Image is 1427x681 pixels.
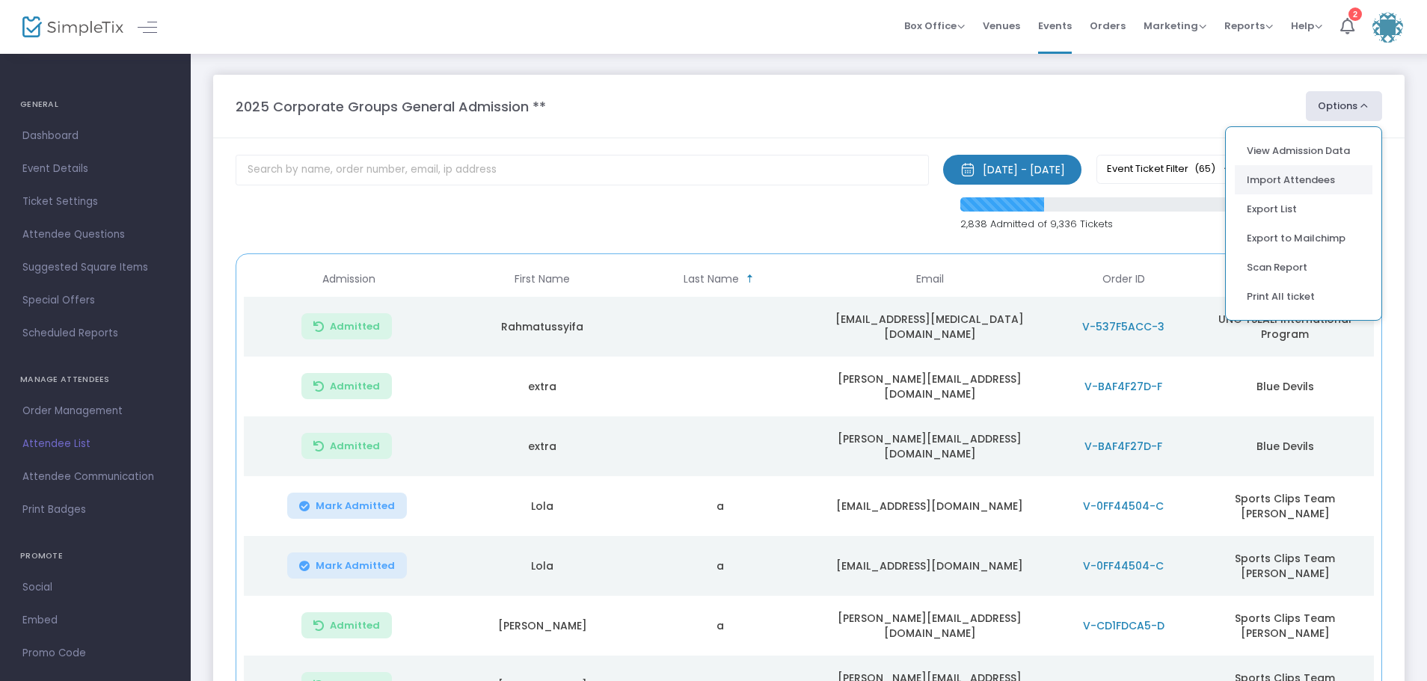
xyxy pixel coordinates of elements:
span: Special Offers [22,291,168,310]
span: V-BAF4F27D-F [1084,439,1162,454]
span: Attendee List [22,434,168,454]
td: Lola [454,476,631,536]
span: Promo Code [22,644,168,663]
span: Dashboard [22,126,168,146]
span: Marketing [1144,19,1206,33]
p: 2,838 Admitted of 9,336 Tickets [960,217,1236,232]
span: Events [1038,7,1072,45]
div: [DATE] - [DATE] [983,162,1065,177]
li: Print All ticket [1235,282,1372,311]
button: Mark Admitted [287,552,407,579]
span: (65) [1194,163,1215,175]
span: Reports [1224,19,1273,33]
span: Help [1291,19,1322,33]
td: UNO YSEALI International Program [1196,297,1373,357]
td: Blue Devils [1196,416,1373,476]
span: Embed [22,611,168,630]
span: First Name [515,273,570,286]
td: extra [454,357,631,416]
span: V-CD1FDCA5-D [1083,618,1164,633]
span: Scheduled Reports [22,324,168,343]
span: Email [916,273,944,286]
a: View Admission Data [1247,144,1360,158]
button: Admitted [301,433,392,459]
span: Attendee Questions [22,225,168,244]
td: [EMAIL_ADDRESS][DOMAIN_NAME] [808,476,1051,536]
span: Last Name [684,273,739,286]
td: Sports Clips Team [PERSON_NAME] [1196,536,1373,596]
span: Sortable [744,273,756,285]
button: Event Ticket Filter(65) [1096,155,1245,183]
span: Venues [983,7,1020,45]
span: Order Management [22,401,168,421]
li: Scan Report [1235,253,1372,282]
h4: PROMOTE [20,541,171,571]
td: Sports Clips Team [PERSON_NAME] [1196,476,1373,536]
td: [EMAIL_ADDRESS][DOMAIN_NAME] [808,536,1051,596]
span: Mark Admitted [316,500,395,512]
span: Suggested Square Items [22,258,168,277]
span: Admission [322,273,375,286]
td: [PERSON_NAME] [454,596,631,656]
button: Admitted [301,313,392,339]
div: 2 [1348,7,1362,21]
span: Admitted [330,321,380,333]
td: a [631,596,808,656]
h4: GENERAL [20,90,171,120]
td: Sports Clips Team [PERSON_NAME] [1196,596,1373,656]
span: V-0FF44504-C [1083,558,1164,573]
span: V-537F5ACC-3 [1082,319,1164,334]
span: Event Details [22,159,168,179]
td: Blue Devils [1196,357,1373,416]
td: a [631,536,808,596]
td: [EMAIL_ADDRESS][MEDICAL_DATA][DOMAIN_NAME] [808,297,1051,357]
span: Attendee Communication [22,467,168,487]
td: [PERSON_NAME][EMAIL_ADDRESS][DOMAIN_NAME] [808,596,1051,656]
li: Import Attendees [1235,165,1372,194]
img: monthly [960,162,975,177]
button: Admitted [301,612,392,638]
td: extra [454,416,631,476]
span: Box Office [904,19,965,33]
span: V-0FF44504-C [1083,499,1164,514]
span: Admitted [330,380,380,392]
button: Admitted [301,373,392,399]
span: Order ID [1102,273,1145,286]
span: Orders [1090,7,1126,45]
span: Admitted [330,620,380,632]
span: Mark Admitted [316,560,395,572]
td: Rahmatussyifa [454,297,631,357]
li: Export to Mailchimp [1235,224,1372,253]
span: Admitted [330,440,380,452]
button: Options [1306,91,1382,121]
span: V-BAF4F27D-F [1084,379,1162,394]
td: [PERSON_NAME][EMAIL_ADDRESS][DOMAIN_NAME] [808,416,1051,476]
td: Lola [454,536,631,596]
span: Ticket Settings [22,192,168,212]
td: [PERSON_NAME][EMAIL_ADDRESS][DOMAIN_NAME] [808,357,1051,416]
button: Mark Admitted [287,493,407,519]
button: [DATE] - [DATE] [943,155,1081,185]
m-panel-title: 2025 Corporate Groups General Admission ** [236,96,546,117]
input: Search by name, order number, email, ip address [236,155,929,185]
li: Export List [1235,194,1372,224]
h4: MANAGE ATTENDEES [20,365,171,395]
td: a [631,476,808,536]
span: Social [22,578,168,597]
span: Print Badges [22,500,168,520]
